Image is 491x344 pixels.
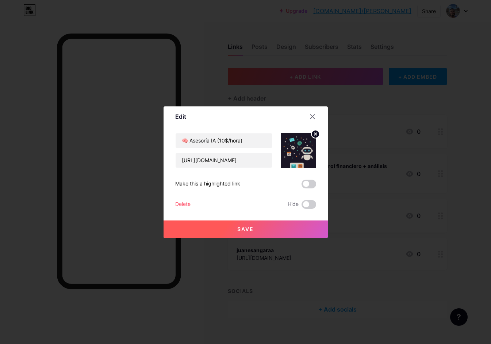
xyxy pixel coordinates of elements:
[237,226,254,232] span: Save
[281,133,316,168] img: link_thumbnail
[164,220,328,238] button: Save
[175,180,240,188] div: Make this a highlighted link
[175,112,186,121] div: Edit
[176,153,272,168] input: URL
[288,200,299,209] span: Hide
[175,200,191,209] div: Delete
[176,133,272,148] input: Title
